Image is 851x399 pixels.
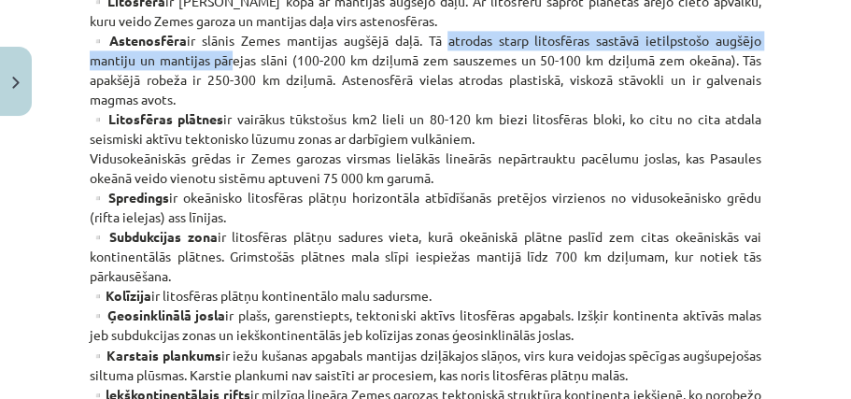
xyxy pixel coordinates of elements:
strong: ▫️Karstais plankums [90,346,221,363]
strong: ▫️Astenosfēra [90,32,187,49]
strong: ▫️Subdukcijas zona [90,228,217,245]
strong: ▫️Litosfēras plātnes [90,110,223,127]
strong: ▫️Spredings [90,189,169,206]
strong: ▫️Kolīzija [90,287,151,304]
strong: ▫️Ģeosinklinālā josla [90,306,225,323]
img: icon-close-lesson-0947bae3869378f0d4975bcd49f059093ad1ed9edebbc8119c70593378902aed.svg [12,77,20,89]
